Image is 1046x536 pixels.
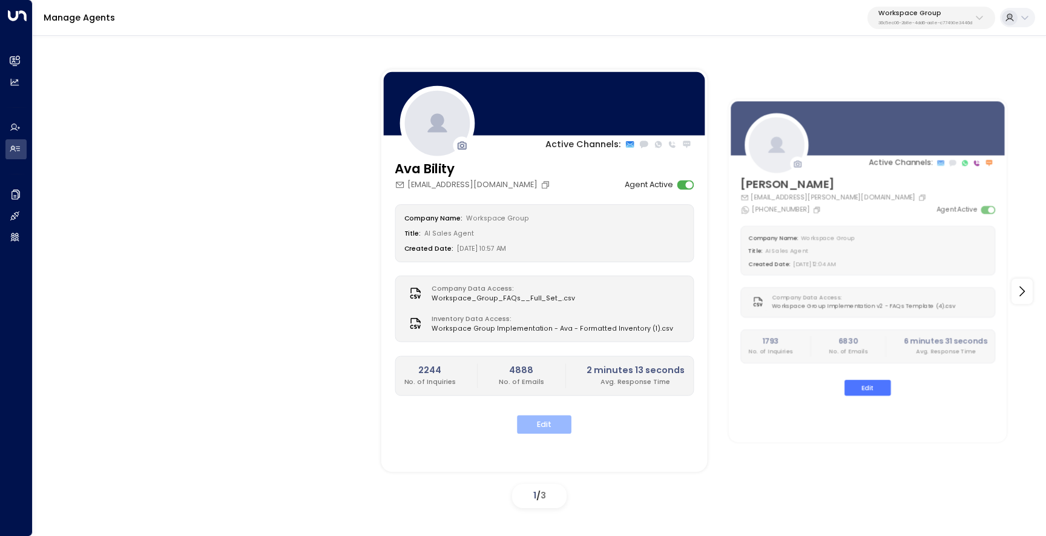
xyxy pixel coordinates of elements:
label: Company Name: [404,214,463,223]
h2: 6830 [829,337,867,348]
button: Workspace Group36c5ec06-2b8e-4dd6-aa1e-c77490e3446d [867,7,995,29]
h2: 6 minutes 31 seconds [904,337,987,348]
h2: 1793 [748,337,792,348]
p: No. of Emails [829,348,867,356]
p: Avg. Response Time [587,377,685,387]
p: No. of Inquiries [404,377,456,387]
span: Workspace Group Implementation v2 - FAQs Template (4).csv [772,303,955,311]
p: Active Channels: [869,158,932,169]
div: [EMAIL_ADDRESS][DOMAIN_NAME] [395,180,553,191]
span: Workspace Group Implementation - Ava - Formatted Inventory (1).csv [432,325,673,334]
label: Company Data Access: [432,284,570,294]
p: Workspace Group [878,10,972,17]
label: Created Date: [748,260,791,268]
span: [DATE] 12:04 AM [793,260,836,268]
span: AI Sales Agent [765,248,808,256]
p: No. of Inquiries [748,348,792,356]
p: 36c5ec06-2b8e-4dd6-aa1e-c77490e3446d [878,21,972,25]
h2: 2 minutes 13 seconds [587,364,685,377]
span: AI Sales Agent [424,230,474,239]
button: Edit [517,415,571,434]
button: Edit [844,380,891,397]
span: 1 [533,489,536,501]
button: Copy [918,194,928,202]
span: Workspace_Group_FAQs__Full_Set_.csv [432,294,575,303]
span: 3 [541,489,546,501]
span: [DATE] 10:57 AM [457,245,507,254]
label: Created Date: [404,245,454,254]
div: [EMAIL_ADDRESS][PERSON_NAME][DOMAIN_NAME] [740,193,929,203]
h2: 2244 [404,364,456,377]
div: / [512,484,567,508]
div: [PHONE_NUMBER] [740,205,823,215]
span: Workspace Group [466,214,530,223]
label: Agent Active [625,180,673,191]
label: Company Name: [748,234,798,242]
p: Avg. Response Time [904,348,987,356]
label: Agent Active [936,205,978,215]
p: Active Channels: [545,138,620,151]
label: Inventory Data Access: [432,314,668,324]
p: No. of Emails [499,377,544,387]
h2: 4888 [499,364,544,377]
button: Copy [541,180,553,190]
h3: [PERSON_NAME] [740,176,929,193]
h3: Ava Bility [395,160,553,179]
a: Manage Agents [44,12,115,24]
label: Title: [404,230,421,239]
label: Title: [748,248,763,256]
label: Company Data Access: [772,294,951,303]
button: Copy [812,206,823,214]
span: Workspace Group [801,234,855,242]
